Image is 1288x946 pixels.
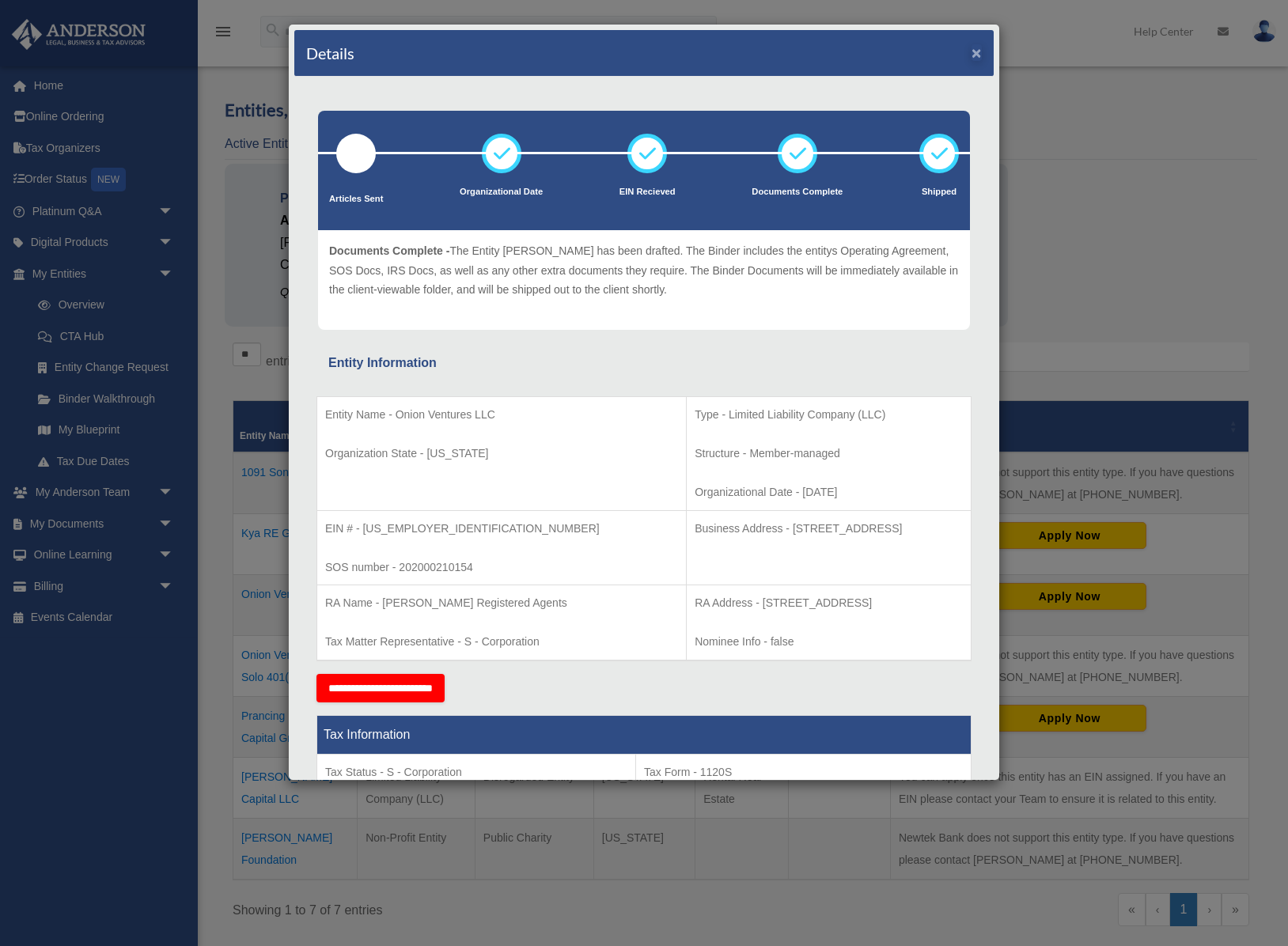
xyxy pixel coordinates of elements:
[329,241,959,300] p: The Entity [PERSON_NAME] has been drafted. The Binder includes the entitys Operating Agreement, S...
[325,558,678,577] p: SOS number - 202000210154
[317,715,972,754] th: Tax Information
[695,632,963,652] p: Nominee Info - false
[695,519,963,539] p: Business Address - [STREET_ADDRESS]
[325,444,678,464] p: Organization State - [US_STATE]
[695,405,963,425] p: Type - Limited Liability Company (LLC)
[619,184,676,200] p: EIN Recieved
[695,444,963,464] p: Structure - Member-managed
[325,632,678,652] p: Tax Matter Representative - S - Corporation
[317,754,636,871] td: Tax Period Type - Calendar Year
[919,184,959,200] p: Shipped
[752,184,843,200] p: Documents Complete
[972,44,982,61] button: ×
[325,762,627,782] p: Tax Status - S - Corporation
[325,519,678,539] p: EIN # - [US_EMPLOYER_IDENTIFICATION_NUMBER]
[325,593,678,613] p: RA Name - [PERSON_NAME] Registered Agents
[306,42,354,64] h4: Details
[329,244,449,257] span: Documents Complete -
[329,191,383,207] p: Articles Sent
[328,352,960,374] div: Entity Information
[460,184,543,200] p: Organizational Date
[325,405,678,425] p: Entity Name - Onion Ventures LLC
[695,482,963,502] p: Organizational Date - [DATE]
[644,762,963,782] p: Tax Form - 1120S
[695,593,963,613] p: RA Address - [STREET_ADDRESS]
